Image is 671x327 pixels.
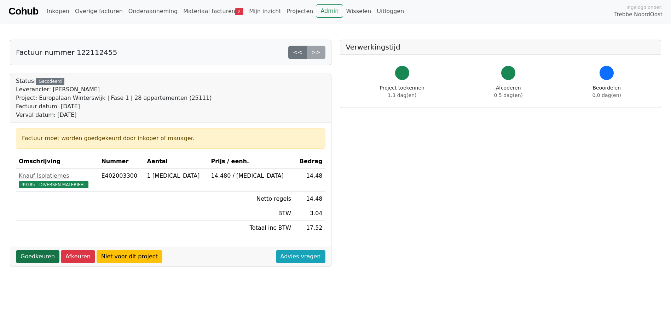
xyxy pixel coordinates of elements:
th: Omschrijving [16,154,98,169]
span: Ingelogd onder: [626,4,663,11]
div: Knauf Isolatiemes [19,172,96,180]
td: E402003300 [98,169,144,192]
div: Leverancier: [PERSON_NAME] [16,85,212,94]
td: Netto regels [208,192,294,206]
a: Mijn inzicht [246,4,284,18]
div: Gecodeerd [36,78,64,85]
th: Prijs / eenh. [208,154,294,169]
a: Onderaanneming [126,4,180,18]
h5: Verwerkingstijd [346,43,655,51]
th: Nummer [98,154,144,169]
div: Status: [16,77,212,119]
div: 14.480 / [MEDICAL_DATA] [211,172,291,180]
a: Admin [316,4,343,18]
a: Projecten [284,4,316,18]
div: Afcoderen [494,84,523,99]
h5: Factuur nummer 122112455 [16,48,117,57]
td: Totaal inc BTW [208,221,294,235]
td: 14.48 [294,169,325,192]
th: Aantal [144,154,208,169]
span: 0.0 dag(en) [592,92,621,98]
span: 0.5 dag(en) [494,92,523,98]
td: 17.52 [294,221,325,235]
div: Beoordelen [592,84,621,99]
a: Inkopen [44,4,72,18]
div: Factuur datum: [DATE] [16,102,212,111]
div: 1 [MEDICAL_DATA] [147,172,206,180]
a: Niet voor dit project [97,250,162,263]
a: Overige facturen [72,4,126,18]
th: Bedrag [294,154,325,169]
span: 1.3 dag(en) [388,92,416,98]
div: Factuur moet worden goedgekeurd door inkoper of manager. [22,134,319,143]
span: 2 [235,8,243,15]
a: Wisselen [343,4,374,18]
td: 14.48 [294,192,325,206]
a: Materiaal facturen2 [180,4,246,18]
a: Advies vragen [276,250,325,263]
div: Verval datum: [DATE] [16,111,212,119]
div: Project: Europalaan Winterswijk | Fase 1 | 28 appartementen (25111) [16,94,212,102]
td: BTW [208,206,294,221]
a: Goedkeuren [16,250,59,263]
a: Cohub [8,3,38,20]
a: Knauf Isolatiemes99385 - DIVERSEN MATERIEEL [19,172,96,189]
a: << [288,46,307,59]
span: 99385 - DIVERSEN MATERIEEL [19,181,88,188]
div: Project toekennen [380,84,424,99]
a: Uitloggen [374,4,407,18]
td: 3.04 [294,206,325,221]
span: Trebbe NoordOost [614,11,663,19]
a: Afkeuren [61,250,95,263]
